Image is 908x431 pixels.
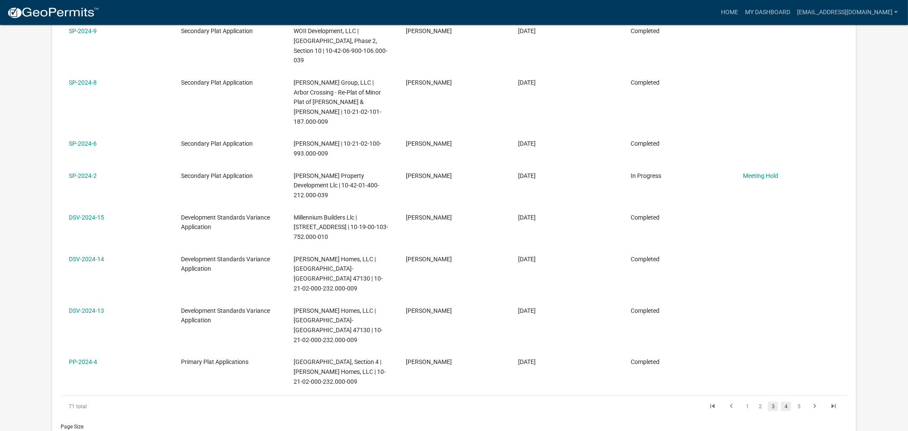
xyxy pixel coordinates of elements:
[741,399,754,414] li: page 1
[792,399,805,414] li: page 5
[406,79,452,86] span: Jason Copperwaite
[704,402,721,411] a: go to first page
[406,172,452,179] span: Jason Copperwaite
[631,172,661,179] span: In Progress
[406,28,452,34] span: Jason Copperwaite
[743,172,778,179] a: Meeting Hold
[631,307,660,314] span: Completed
[723,402,739,411] a: go to previous page
[742,402,752,411] a: 1
[181,28,253,34] span: Secondary Plat Application
[69,28,97,34] a: SP-2024-9
[406,358,452,365] span: Jason Copperwaite
[294,140,381,157] span: Durad Avery | 10-21-02-100-993.000-009
[631,358,660,365] span: Completed
[767,399,779,414] li: page 3
[518,214,536,221] span: 03/01/2024
[294,307,383,343] span: Klein Homes, LLC | Charlestown-New Albany Rd, Jeffersonville, In 47130 | 10-21-02-000-232.000-009
[755,402,765,411] a: 2
[406,214,452,221] span: Jason Copperwaite
[69,140,97,147] a: SP-2024-6
[768,402,778,411] a: 3
[779,399,792,414] li: page 4
[181,140,253,147] span: Secondary Plat Application
[518,256,536,263] span: 02/29/2024
[631,79,660,86] span: Completed
[181,307,270,324] span: Development Standards Variance Application
[294,214,388,241] span: Millennium Builders Llc | 425 Maple Street, West, Jeffersonville, In 47130 | 10-19-00-103-752.000...
[294,28,387,64] span: WOII Development, LLC | Whispering Oaks, Phase 2, Section 10 | 10-42-06-900-106.000-039
[69,79,97,86] a: SP-2024-8
[181,256,270,272] span: Development Standards Variance Application
[294,256,383,292] span: Klein Homes, LLC | Charlestown-New Albany Rd, Jeffersonville, In 47130 | 10-21-02-000-232.000-009
[742,4,794,21] a: My Dashboard
[69,256,104,263] a: DSV-2024-14
[754,399,767,414] li: page 2
[518,79,536,86] span: 07/16/2024
[794,402,804,411] a: 5
[406,140,452,147] span: Jason Copperwaite
[518,140,536,147] span: 06/14/2024
[825,402,842,411] a: go to last page
[631,140,660,147] span: Completed
[69,307,104,314] a: DSV-2024-13
[181,79,253,86] span: Secondary Plat Application
[518,358,536,365] span: 02/22/2024
[406,256,452,263] span: Jason Copperwaite
[794,4,901,21] a: [EMAIL_ADDRESS][DOMAIN_NAME]
[807,402,823,411] a: go to next page
[518,172,536,179] span: 04/10/2024
[181,172,253,179] span: Secondary Plat Application
[294,172,379,199] span: Ellings Property Development Llc | 10-42-01-400-212.000-039
[181,358,248,365] span: Primary Plat Applications
[631,256,660,263] span: Completed
[181,214,270,231] span: Development Standards Variance Application
[406,307,452,314] span: Jason Copperwaite
[781,402,791,411] a: 4
[718,4,742,21] a: Home
[69,172,97,179] a: SP-2024-2
[518,28,536,34] span: 09/12/2024
[631,28,660,34] span: Completed
[69,214,104,221] a: DSV-2024-15
[294,79,381,125] span: Thieneman Group, LLC | Arbor Crossing - Re-Plat of Minor Plat of Snelling & Meek | 10-21-02-101-1...
[61,396,217,417] div: 71 total
[69,358,97,365] a: PP-2024-4
[294,358,386,385] span: Mystic Falls, Section 4 | Klein Homes, LLC | 10-21-02-000-232.000-009
[518,307,536,314] span: 02/28/2024
[631,214,660,221] span: Completed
